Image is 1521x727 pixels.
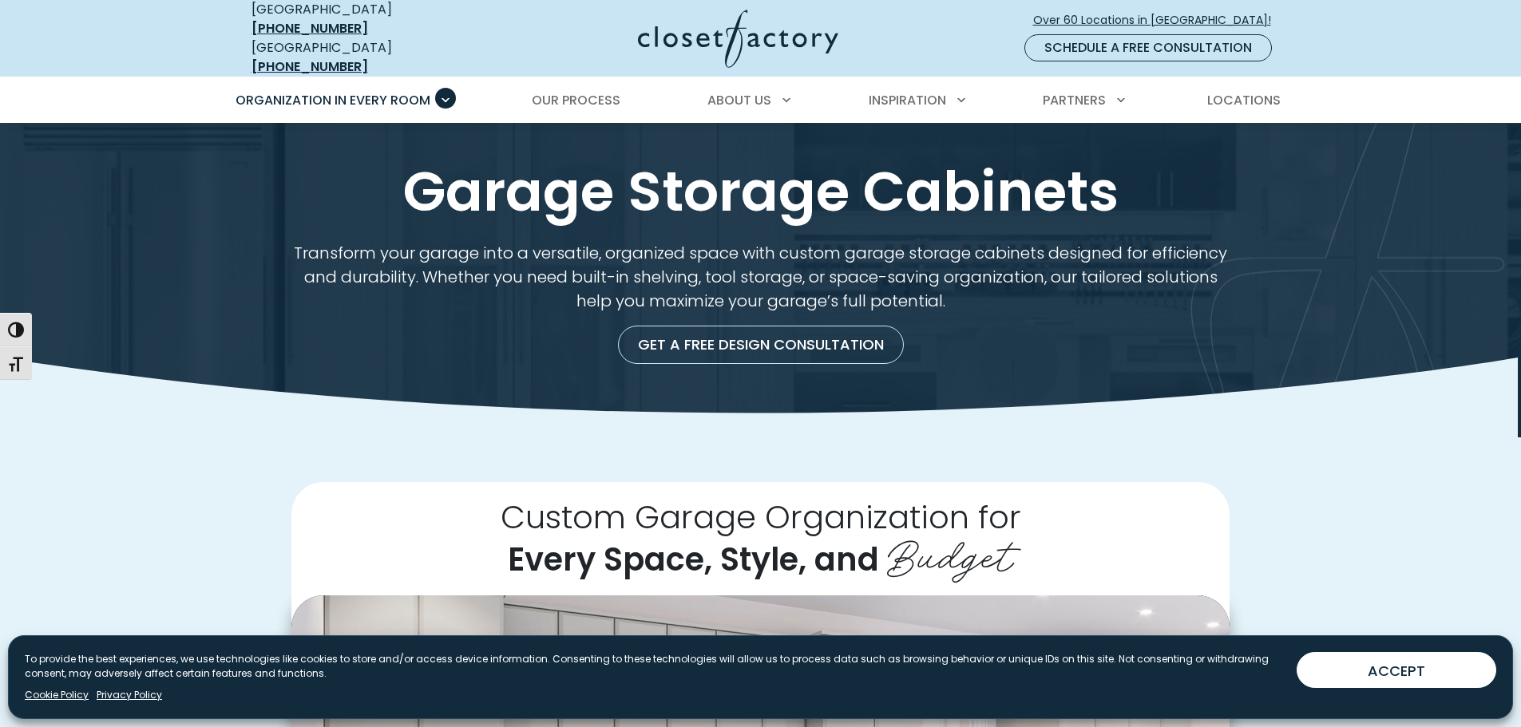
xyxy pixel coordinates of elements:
span: About Us [707,91,771,109]
a: Get a Free Design Consultation [618,326,904,364]
p: Transform your garage into a versatile, organized space with custom garage storage cabinets desig... [291,241,1230,313]
button: ACCEPT [1297,652,1496,688]
p: To provide the best experiences, we use technologies like cookies to store and/or access device i... [25,652,1284,681]
a: Privacy Policy [97,688,162,702]
a: [PHONE_NUMBER] [252,57,368,76]
span: Every Space, Style, and [508,537,879,582]
span: Partners [1043,91,1106,109]
a: Schedule a Free Consultation [1024,34,1272,61]
nav: Primary Menu [224,78,1297,123]
span: Organization in Every Room [236,91,430,109]
a: Over 60 Locations in [GEOGRAPHIC_DATA]! [1032,6,1285,34]
a: Cookie Policy [25,688,89,702]
div: [GEOGRAPHIC_DATA] [252,38,483,77]
img: Closet Factory Logo [638,10,838,68]
h1: Garage Storage Cabinets [248,161,1273,222]
span: Inspiration [869,91,946,109]
span: Over 60 Locations in [GEOGRAPHIC_DATA]! [1033,12,1284,29]
span: Custom Garage Organization for [501,495,1021,539]
span: Our Process [532,91,620,109]
span: Budget [887,520,1013,584]
span: Locations [1207,91,1281,109]
a: [PHONE_NUMBER] [252,19,368,38]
